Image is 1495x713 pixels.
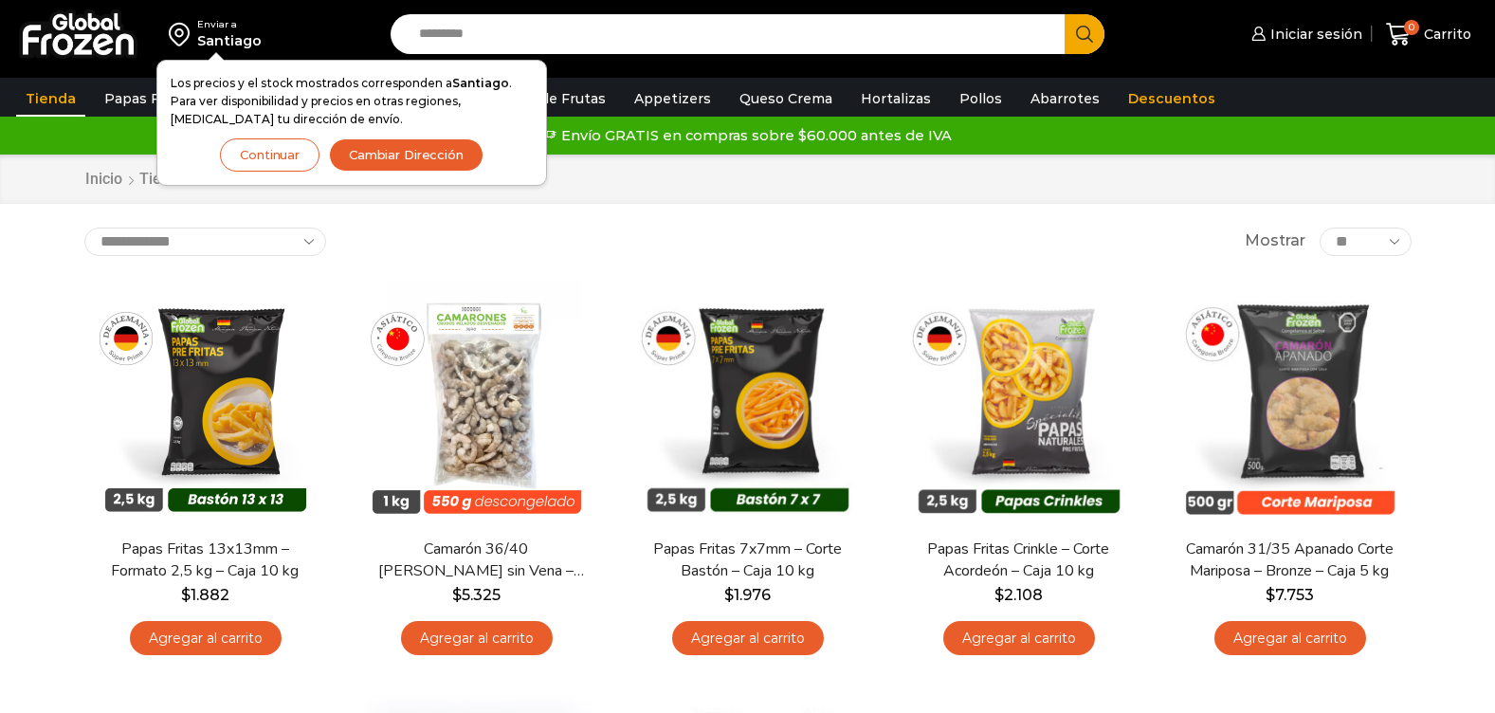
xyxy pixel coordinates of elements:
a: Agregar al carrito: “Camarón 36/40 Crudo Pelado sin Vena - Bronze - Caja 10 kg” [401,621,553,656]
nav: Breadcrumb [84,169,187,191]
img: address-field-icon.svg [169,18,197,50]
bdi: 2.108 [994,586,1043,604]
bdi: 1.976 [724,586,771,604]
a: Papas Fritas 13x13mm – Formato 2,5 kg – Caja 10 kg [96,539,314,582]
button: Cambiar Dirección [329,138,483,172]
span: Carrito [1419,25,1471,44]
span: $ [1266,586,1275,604]
a: Agregar al carrito: “Papas Fritas 7x7mm - Corte Bastón - Caja 10 kg” [672,621,824,656]
a: Pollos [950,81,1012,117]
a: Agregar al carrito: “Papas Fritas Crinkle - Corte Acordeón - Caja 10 kg” [943,621,1095,656]
a: 0 Carrito [1381,12,1476,57]
p: Los precios y el stock mostrados corresponden a . Para ver disponibilidad y precios en otras regi... [171,74,533,129]
a: Descuentos [1119,81,1225,117]
span: Mostrar [1245,230,1305,252]
button: Continuar [220,138,319,172]
a: Papas Fritas 7x7mm – Corte Bastón – Caja 10 kg [638,539,856,582]
div: Enviar a [197,18,262,31]
a: Papas Fritas Crinkle – Corte Acordeón – Caja 10 kg [909,539,1127,582]
bdi: 5.325 [452,586,501,604]
div: Santiago [197,31,262,50]
span: $ [452,586,462,604]
a: Agregar al carrito: “Papas Fritas 13x13mm - Formato 2,5 kg - Caja 10 kg” [130,621,282,656]
a: Tienda [16,81,85,117]
a: Iniciar sesión [1247,15,1362,53]
a: Papas Fritas [95,81,200,117]
a: Inicio [84,169,123,191]
button: Search button [1065,14,1104,54]
span: 0 [1404,20,1419,35]
a: Abarrotes [1021,81,1109,117]
a: Queso Crema [730,81,842,117]
strong: Santiago [452,76,509,90]
bdi: 7.753 [1266,586,1314,604]
span: $ [181,586,191,604]
a: Camarón 36/40 [PERSON_NAME] sin Vena – Bronze – Caja 10 kg [367,539,585,582]
span: $ [724,586,734,604]
bdi: 1.882 [181,586,229,604]
span: Iniciar sesión [1266,25,1362,44]
a: Agregar al carrito: “Camarón 31/35 Apanado Corte Mariposa - Bronze - Caja 5 kg” [1214,621,1366,656]
a: Hortalizas [851,81,940,117]
select: Pedido de la tienda [84,228,326,256]
span: $ [994,586,1004,604]
a: Pulpa de Frutas [487,81,615,117]
a: Appetizers [625,81,720,117]
a: Camarón 31/35 Apanado Corte Mariposa – Bronze – Caja 5 kg [1180,539,1398,582]
h1: Tienda [139,170,187,188]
